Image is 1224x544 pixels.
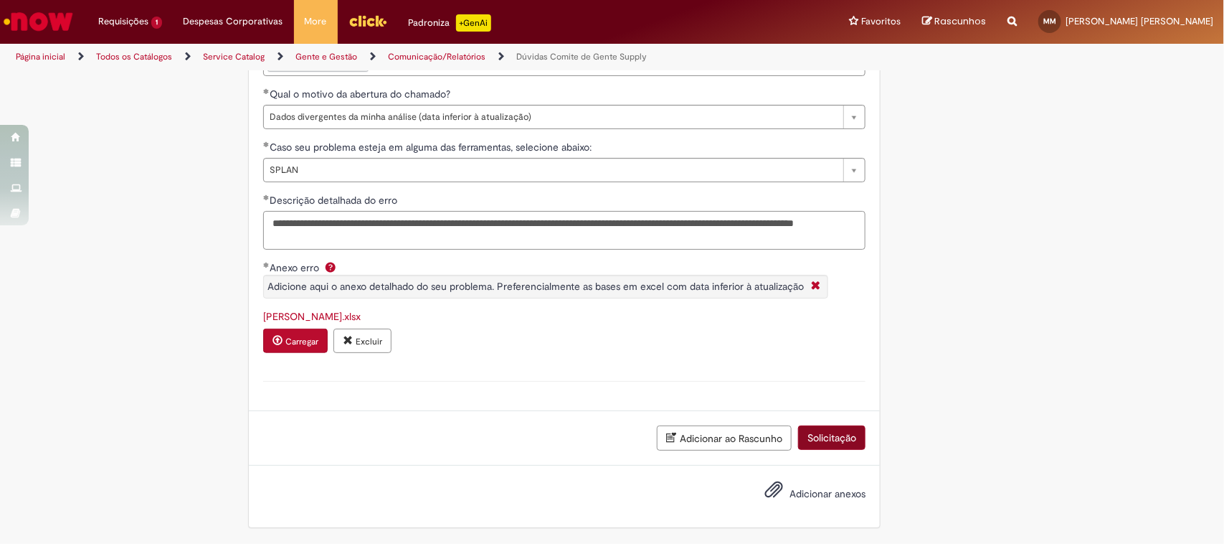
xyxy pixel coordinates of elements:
[934,14,986,28] span: Rascunhos
[285,336,318,347] small: Carregar
[96,51,172,62] a: Todos os Catálogos
[305,14,327,29] span: More
[263,141,270,147] span: Obrigatório Preenchido
[263,310,361,323] a: Download de SPLAN- ALEXANDRE.xlsx
[270,159,836,182] span: SPLAN
[516,51,647,62] a: Dúvidas Comite de Gente Supply
[333,329,392,353] button: Excluir anexo SPLAN- ALEXANDRE.xlsx
[798,426,865,450] button: Solicitação
[348,10,387,32] img: click_logo_yellow_360x200.png
[356,336,382,347] small: Excluir
[270,194,400,207] span: Descrição detalhada do erro
[263,329,328,353] button: Carregar anexo de Anexo erro Required
[657,426,792,451] button: Adicionar ao Rascunho
[16,51,65,62] a: Página inicial
[203,51,265,62] a: Service Catalog
[263,211,865,250] textarea: Descrição detalhada do erro
[263,88,270,94] span: Obrigatório Preenchido
[861,14,901,29] span: Favoritos
[295,51,357,62] a: Gente e Gestão
[807,279,824,294] i: Fechar More information Por question_anexo_erro
[1,7,75,36] img: ServiceNow
[456,14,491,32] p: +GenAi
[263,262,270,268] span: Obrigatório Preenchido
[409,14,491,32] div: Padroniza
[98,14,148,29] span: Requisições
[270,261,322,274] span: Anexo erro
[270,105,836,128] span: Dados divergentes da minha análise (data inferior à atualização)
[263,194,270,200] span: Obrigatório Preenchido
[322,261,339,273] span: Ajuda para Anexo erro
[789,487,865,500] span: Adicionar anexos
[761,477,787,510] button: Adicionar anexos
[388,51,485,62] a: Comunicação/Relatórios
[267,280,804,293] span: Adicione aqui o anexo detalhado do seu problema. Preferencialmente as bases em excel com data inf...
[270,88,453,100] span: Qual o motivo da abertura do chamado?
[270,141,594,154] span: Caso seu problema esteja em alguma das ferramentas, selecione abaixo:
[184,14,283,29] span: Despesas Corporativas
[1066,15,1213,27] span: [PERSON_NAME] [PERSON_NAME]
[151,17,162,29] span: 1
[922,15,986,29] a: Rascunhos
[1043,17,1056,26] span: MM
[11,44,805,70] ul: Trilhas de página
